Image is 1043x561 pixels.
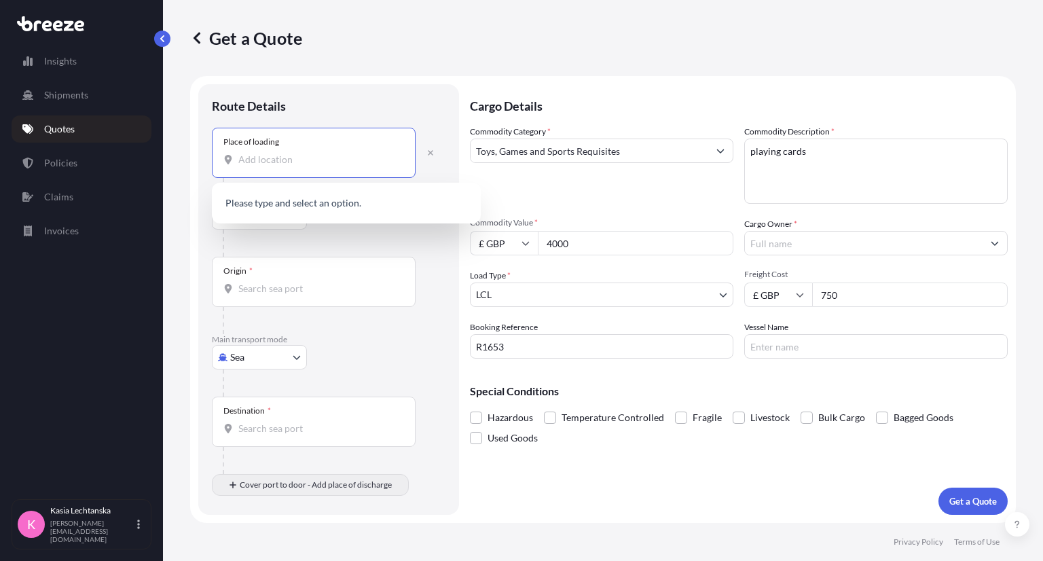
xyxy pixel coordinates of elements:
span: Load Type [470,269,511,283]
span: Used Goods [488,428,538,448]
div: Place of loading [223,137,279,147]
p: Terms of Use [954,537,1000,547]
p: Insights [44,54,77,68]
span: K [27,518,35,531]
p: Route Details [212,98,286,114]
p: Main transport mode [212,334,445,345]
span: Cover port to door - Add place of discharge [240,478,392,492]
input: Place of loading [238,153,399,166]
p: Invoices [44,224,79,238]
button: Show suggestions [708,139,733,163]
button: Show suggestions [983,231,1007,255]
span: Commodity Value [470,217,733,228]
p: Kasia Lechtanska [50,505,134,516]
span: LCL [476,288,492,302]
label: Commodity Category [470,125,551,139]
span: Freight Cost [744,269,1008,280]
span: Hazardous [488,408,533,428]
span: Sea [230,350,244,364]
p: Please type and select an option. [217,188,475,218]
input: Select a commodity type [471,139,708,163]
span: Bulk Cargo [818,408,865,428]
input: Enter name [744,334,1008,359]
p: Shipments [44,88,88,102]
div: Destination [223,405,271,416]
div: Origin [223,266,253,276]
p: Special Conditions [470,386,1008,397]
label: Cargo Owner [744,217,797,231]
label: Booking Reference [470,321,538,334]
input: Type amount [538,231,733,255]
label: Commodity Description [744,125,835,139]
input: Your internal reference [470,334,733,359]
p: [PERSON_NAME][EMAIL_ADDRESS][DOMAIN_NAME] [50,519,134,543]
p: Get a Quote [949,494,997,508]
label: Vessel Name [744,321,788,334]
p: Claims [44,190,73,204]
input: Destination [238,422,399,435]
button: Select transport [212,345,307,369]
p: Privacy Policy [894,537,943,547]
input: Origin [238,282,399,295]
span: Livestock [750,408,790,428]
input: Enter amount [812,283,1008,307]
span: Fragile [693,408,722,428]
p: Policies [44,156,77,170]
p: Quotes [44,122,75,136]
p: Cargo Details [470,84,1008,125]
span: Bagged Goods [894,408,953,428]
input: Full name [745,231,983,255]
span: Temperature Controlled [562,408,664,428]
div: Show suggestions [212,183,481,223]
p: Get a Quote [190,27,302,49]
